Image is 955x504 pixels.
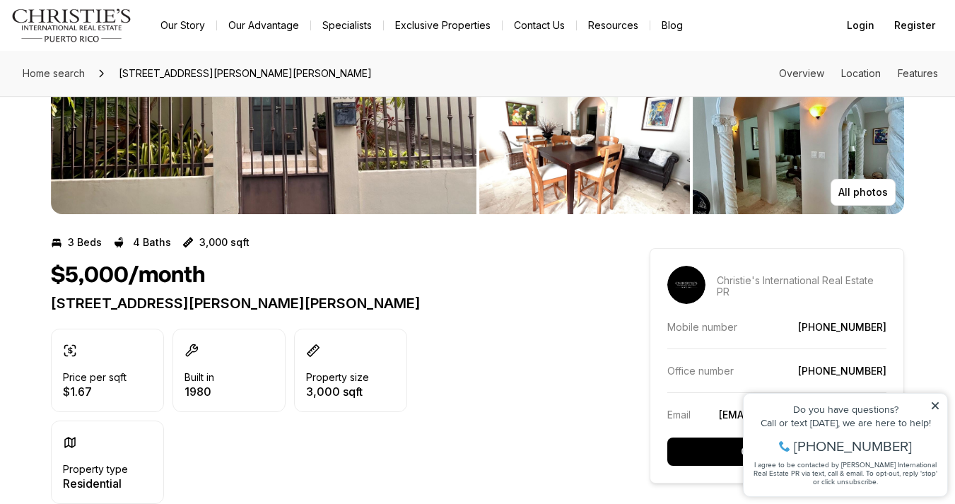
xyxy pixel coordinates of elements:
[577,16,650,35] a: Resources
[199,237,250,248] p: 3,000 sqft
[838,187,888,198] p: All photos
[798,365,886,377] a: [PHONE_NUMBER]
[384,16,502,35] a: Exclusive Properties
[831,179,896,206] button: All photos
[693,88,904,214] button: View image gallery
[779,67,824,79] a: Skip to: Overview
[17,62,90,85] a: Home search
[51,295,599,312] p: [STREET_ADDRESS][PERSON_NAME][PERSON_NAME]
[503,16,576,35] button: Contact Us
[149,16,216,35] a: Our Story
[133,237,171,248] p: 4 Baths
[667,365,734,377] p: Office number
[306,386,369,397] p: 3,000 sqft
[63,478,128,489] p: Residential
[717,275,886,298] p: Christie's International Real Estate PR
[479,88,691,214] button: View image gallery
[838,11,883,40] button: Login
[23,67,85,79] span: Home search
[847,20,874,31] span: Login
[68,237,102,248] p: 3 Beds
[15,45,204,55] div: Call or text [DATE], we are here to help!
[58,66,176,81] span: [PHONE_NUMBER]
[886,11,944,40] button: Register
[184,372,214,383] p: Built in
[779,68,938,79] nav: Page section menu
[63,372,127,383] p: Price per sqft
[667,321,737,333] p: Mobile number
[719,409,886,421] a: [EMAIL_ADDRESS][DOMAIN_NAME]
[113,231,171,254] button: 4 Baths
[311,16,383,35] a: Specialists
[898,67,938,79] a: Skip to: Features
[650,16,694,35] a: Blog
[18,87,201,114] span: I agree to be contacted by [PERSON_NAME] International Real Estate PR via text, call & email. To ...
[51,262,205,289] h1: $5,000/month
[184,386,214,397] p: 1980
[841,67,881,79] a: Skip to: Location
[113,62,377,85] span: [STREET_ADDRESS][PERSON_NAME][PERSON_NAME]
[306,372,369,383] p: Property size
[894,20,935,31] span: Register
[11,8,132,42] img: logo
[798,321,886,333] a: [PHONE_NUMBER]
[63,386,127,397] p: $1.67
[217,16,310,35] a: Our Advantage
[15,32,204,42] div: Do you have questions?
[63,464,128,475] p: Property type
[667,438,886,466] button: Contact agent
[667,409,691,421] p: Email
